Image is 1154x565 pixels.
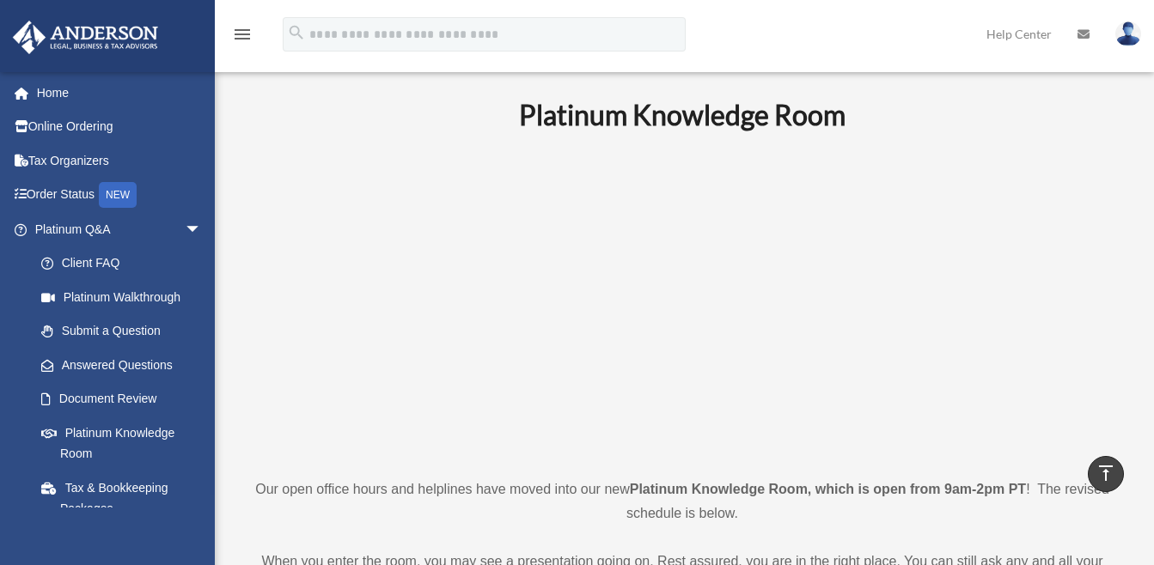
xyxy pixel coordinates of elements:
a: Document Review [24,382,228,416]
i: menu [232,24,253,45]
p: Our open office hours and helplines have moved into our new ! The revised schedule is below. [245,477,1120,526]
b: Platinum Knowledge Room [519,98,846,131]
img: Anderson Advisors Platinum Portal [8,21,163,54]
a: Online Ordering [12,110,228,144]
a: Answered Questions [24,348,228,382]
a: Platinum Knowledge Room [24,416,219,471]
a: Home [12,76,228,110]
iframe: 231110_Toby_KnowledgeRoom [424,155,940,446]
a: Platinum Q&Aarrow_drop_down [12,212,228,246]
a: Submit a Question [24,314,228,349]
strong: Platinum Knowledge Room, which is open from 9am-2pm PT [630,482,1026,496]
a: vertical_align_top [1088,456,1124,492]
i: vertical_align_top [1096,463,1116,483]
a: Tax & Bookkeeping Packages [24,471,228,526]
a: Tax Organizers [12,143,228,178]
a: Platinum Walkthrough [24,280,228,314]
img: User Pic [1115,21,1141,46]
i: search [287,23,306,42]
a: Client FAQ [24,246,228,281]
a: Order StatusNEW [12,178,228,213]
span: arrow_drop_down [185,212,219,247]
div: NEW [99,182,137,208]
a: menu [232,30,253,45]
